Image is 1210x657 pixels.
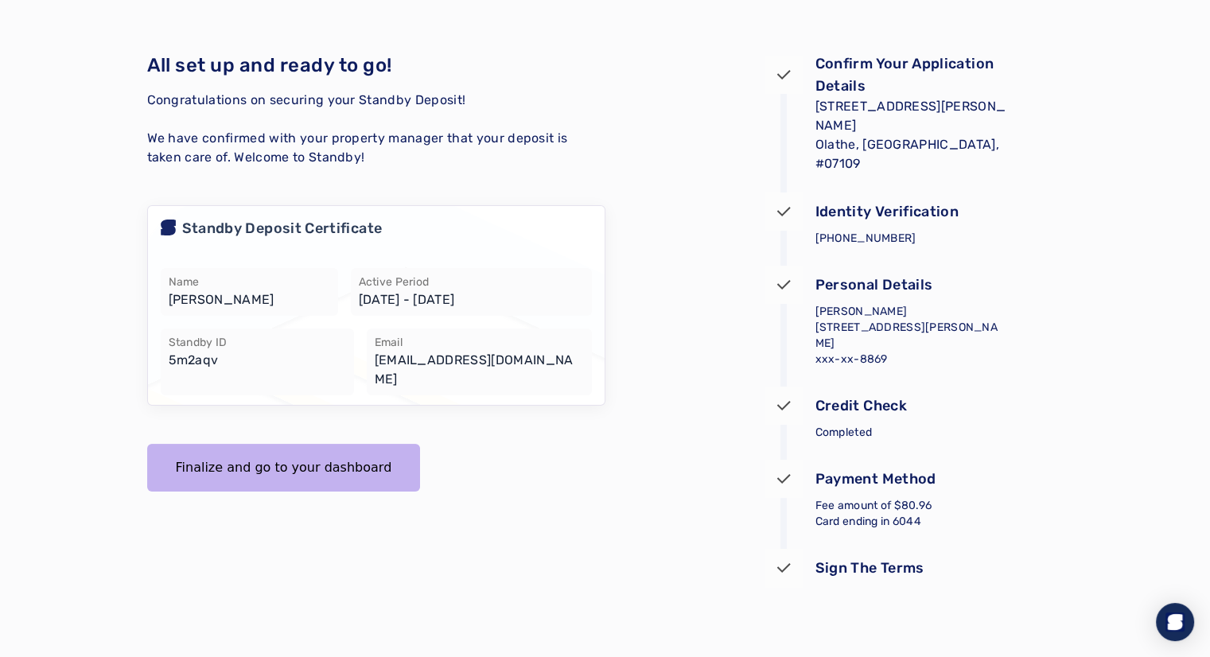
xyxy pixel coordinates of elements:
[815,498,1006,530] p: Fee amount of $80.96 Card ending in 6044
[815,395,907,417] p: Credit Check
[375,351,584,389] p: [EMAIL_ADDRESS][DOMAIN_NAME]
[815,426,873,439] span: Completed
[359,274,584,290] p: Active Period
[815,52,1006,97] p: Confirm Your Application Details
[169,335,346,351] p: Standby ID
[375,335,584,351] p: Email
[182,217,383,239] p: Standby Deposit Certificate
[815,468,936,490] p: Payment Method
[169,351,346,370] p: 5m2aqv
[169,290,330,309] p: [PERSON_NAME]
[815,304,1006,367] p: [PERSON_NAME] [STREET_ADDRESS][PERSON_NAME] xxx-xx-8869
[1156,603,1194,641] div: Open Intercom Messenger
[815,99,1006,190] span: [STREET_ADDRESS][PERSON_NAME] Olathe, [GEOGRAPHIC_DATA], #07109 [DATE] - [DATE]
[147,54,392,76] span: All set up and ready to go!
[359,290,584,309] p: [DATE] - [DATE]
[147,444,421,492] button: Finalize and go to your dashboard
[147,91,605,167] p: Congratulations on securing your Standby Deposit! We have confirmed with your property manager th...
[815,274,933,296] p: Personal Details
[815,557,924,579] p: Sign The Terms
[815,200,959,223] p: Identity Verification
[815,231,916,245] span: [PHONE_NUMBER]
[169,274,330,290] p: Name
